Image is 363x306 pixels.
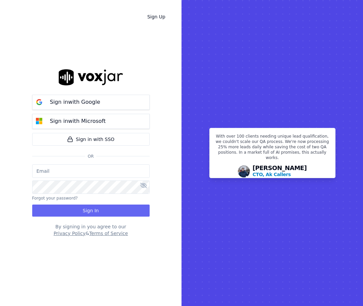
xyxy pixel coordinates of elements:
div: By signing in you agree to our & [32,223,150,237]
input: Email [32,164,150,178]
img: Avatar [238,165,250,177]
span: Or [85,154,97,159]
button: Forgot your password? [32,196,78,201]
div: [PERSON_NAME] [253,165,307,178]
p: Sign in with Google [50,98,100,106]
a: Sign in with SSO [32,133,150,146]
a: Sign Up [142,11,171,23]
button: Sign inwith Google [32,95,150,110]
img: logo [59,69,123,85]
button: Sign inwith Microsoft [32,114,150,129]
img: google Sign in button [33,95,46,109]
button: Terms of Service [89,230,128,237]
p: Sign in with Microsoft [50,117,106,125]
p: CTO, Ak Callers [253,171,291,178]
button: Privacy Policy [54,230,86,237]
img: microsoft Sign in button [33,114,46,128]
button: Sign In [32,205,150,217]
p: With over 100 clients needing unique lead qualification, we couldn't scale our QA process. We're ... [214,134,331,163]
